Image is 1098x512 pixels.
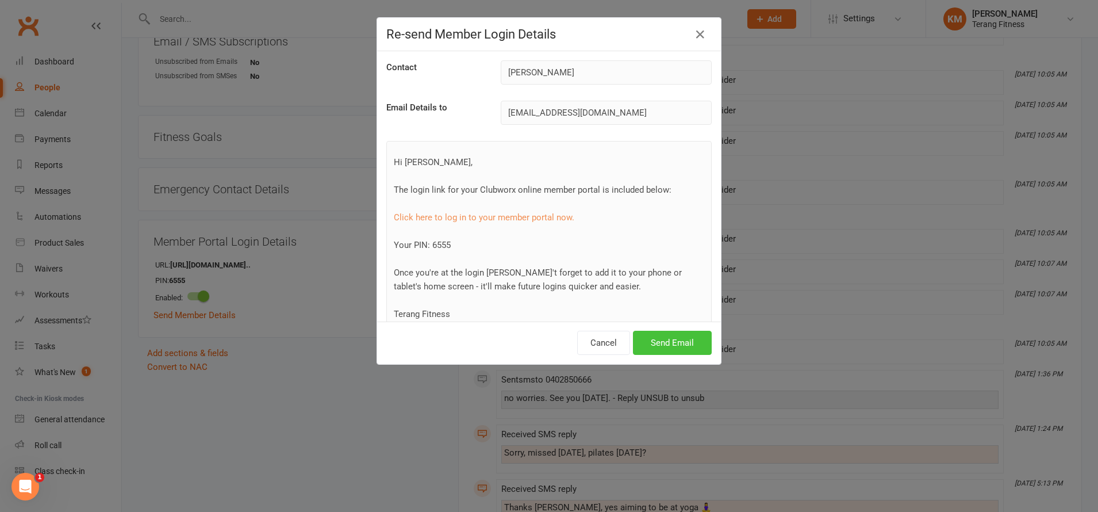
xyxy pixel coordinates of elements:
[35,473,44,482] span: 1
[394,309,450,319] span: Terang Fitness
[394,185,671,195] span: The login link for your Clubworx online member portal is included below:
[394,157,473,167] span: Hi [PERSON_NAME],
[691,25,709,44] button: Close
[11,473,39,500] iframe: Intercom live chat
[386,27,712,41] h4: Re-send Member Login Details
[394,268,682,292] span: Once you're at the login [PERSON_NAME]'t forget to add it to your phone or tablet's home screen -...
[386,60,417,74] label: Contact
[386,101,447,114] label: Email Details to
[394,240,451,250] span: Your PIN: 6555
[577,331,630,355] button: Cancel
[394,212,574,223] a: Click here to log in to your member portal now.
[633,331,712,355] button: Send Email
